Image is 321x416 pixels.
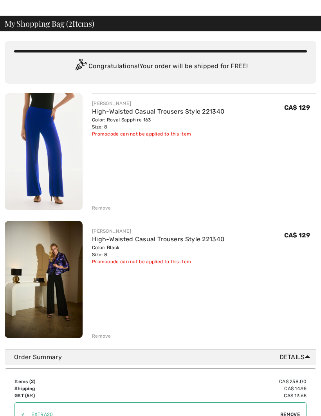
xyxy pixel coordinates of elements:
[5,221,83,338] img: High-Waisted Casual Trousers Style 221340
[73,59,88,74] img: Congratulation2.svg
[31,379,34,384] span: 2
[92,108,224,115] a: High-Waisted Casual Trousers Style 221340
[92,100,224,107] div: [PERSON_NAME]
[92,244,224,258] div: Color: Black Size: 8
[92,258,224,265] div: Promocode can not be applied to this item
[92,204,111,212] div: Remove
[5,20,94,27] span: My Shopping Bag ( Items)
[119,378,307,385] td: CA$ 258.00
[92,130,224,137] div: Promocode can not be applied to this item
[14,385,119,392] td: Shipping
[92,333,111,340] div: Remove
[92,228,224,235] div: [PERSON_NAME]
[14,353,313,362] div: Order Summary
[92,235,224,243] a: High-Waisted Casual Trousers Style 221340
[119,392,307,399] td: CA$ 13.65
[92,116,224,130] div: Color: Royal Sapphire 163 Size: 8
[14,392,119,399] td: GST (5%)
[14,378,119,385] td: Items ( )
[5,93,83,210] img: High-Waisted Casual Trousers Style 221340
[284,232,310,239] span: CA$ 129
[284,104,310,111] span: CA$ 129
[119,385,307,392] td: CA$ 14.95
[14,59,307,74] div: Congratulations! Your order will be shipped for FREE!
[280,353,313,362] span: Details
[69,18,72,28] span: 2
